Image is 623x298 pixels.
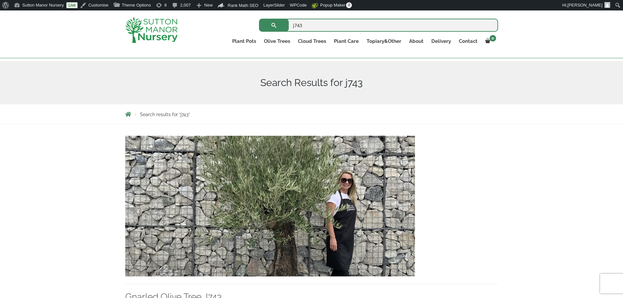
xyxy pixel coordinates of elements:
[125,77,498,89] h1: Search Results for j743
[260,37,294,46] a: Olive Trees
[125,112,498,117] nav: Breadcrumbs
[346,2,352,8] span: 0
[228,3,258,8] span: Rank Math SEO
[481,37,498,46] a: 0
[259,19,498,32] input: Search...
[228,37,260,46] a: Plant Pots
[125,202,415,209] a: Gnarled Olive Tree J743
[567,3,602,8] span: [PERSON_NAME]
[427,37,455,46] a: Delivery
[363,37,405,46] a: Topiary&Other
[66,2,78,8] a: Live
[405,37,427,46] a: About
[125,136,415,276] img: Gnarled Olive Tree J743 - 6408A86D 1C58 4E88 BAFA 6DFD13C3C1D5 1 105 c
[294,37,330,46] a: Cloud Trees
[490,35,496,42] span: 0
[140,112,190,117] span: Search results for “j743”
[125,17,178,43] img: logo
[455,37,481,46] a: Contact
[330,37,363,46] a: Plant Care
